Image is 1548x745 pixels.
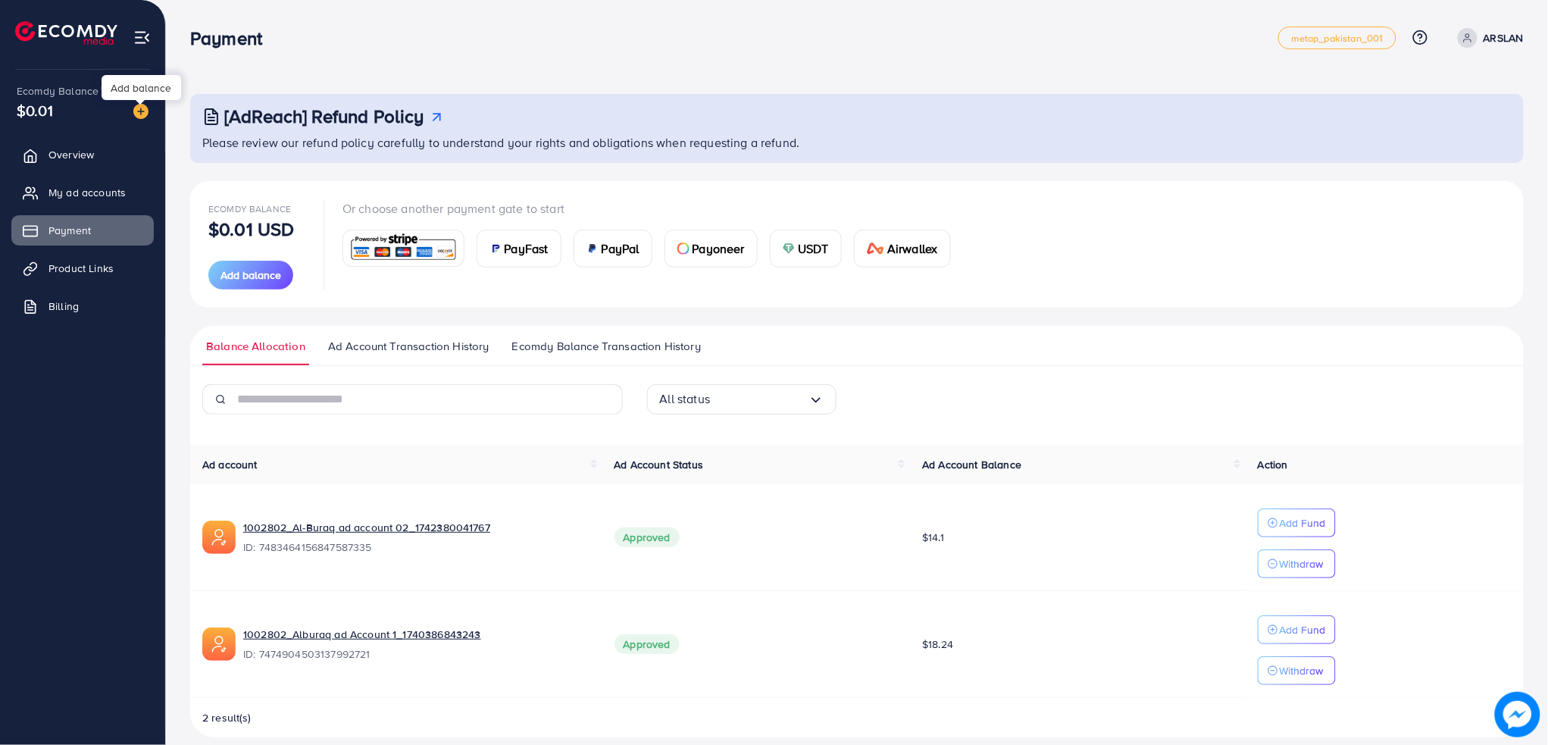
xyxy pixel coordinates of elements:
[1258,457,1288,472] span: Action
[202,628,236,661] img: ic-ads-acc.e4c84228.svg
[1280,555,1324,573] p: Withdraw
[202,457,258,472] span: Ad account
[1484,29,1524,47] p: ARSLAN
[798,239,829,258] span: USDT
[602,239,640,258] span: PayPal
[922,637,953,652] span: $18.24
[243,520,590,555] div: <span class='underline'>1002802_Al-Buraq ad account 02_1742380041767</span></br>7483464156847587335
[677,243,690,255] img: card
[477,230,561,268] a: cardPayFast
[48,299,79,314] span: Billing
[48,223,91,238] span: Payment
[1258,549,1336,578] button: Withdraw
[11,177,154,208] a: My ad accounts
[202,710,252,725] span: 2 result(s)
[647,384,837,415] div: Search for option
[48,261,114,276] span: Product Links
[220,268,281,283] span: Add balance
[770,230,842,268] a: cardUSDT
[243,540,590,555] span: ID: 7483464156847587335
[48,185,126,200] span: My ad accounts
[586,243,599,255] img: card
[1280,621,1326,639] p: Add Fund
[922,530,944,545] span: $14.1
[783,243,795,255] img: card
[17,83,99,99] span: Ecomdy Balance
[102,75,181,100] div: Add balance
[133,104,149,119] img: image
[505,239,549,258] span: PayFast
[1291,33,1384,43] span: metap_pakistan_001
[665,230,758,268] a: cardPayoneer
[867,243,885,255] img: card
[887,239,937,258] span: Airwallex
[574,230,652,268] a: cardPayPal
[48,147,94,162] span: Overview
[243,627,590,662] div: <span class='underline'>1002802_Alburaq ad Account 1_1740386843243</span></br>7474904503137992721
[342,230,464,267] a: card
[1280,514,1326,532] p: Add Fund
[15,21,117,45] img: logo
[1495,692,1540,737] img: image
[489,243,502,255] img: card
[348,232,459,265] img: card
[1278,27,1396,49] a: metap_pakistan_001
[342,199,963,218] p: Or choose another payment gate to start
[206,338,305,355] span: Balance Allocation
[11,139,154,170] a: Overview
[1452,28,1524,48] a: ARSLAN
[922,457,1021,472] span: Ad Account Balance
[224,105,424,127] h3: [AdReach] Refund Policy
[208,220,294,238] p: $0.01 USD
[710,387,808,411] input: Search for option
[854,230,951,268] a: cardAirwallex
[615,634,680,654] span: Approved
[1280,662,1324,680] p: Withdraw
[328,338,489,355] span: Ad Account Transaction History
[693,239,745,258] span: Payoneer
[243,520,590,535] a: 1002802_Al-Buraq ad account 02_1742380041767
[133,29,151,46] img: menu
[11,291,154,321] a: Billing
[615,527,680,547] span: Approved
[202,133,1515,152] p: Please review our refund policy carefully to understand your rights and obligations when requesti...
[17,99,53,121] span: $0.01
[1258,656,1336,685] button: Withdraw
[615,457,704,472] span: Ad Account Status
[243,646,590,662] span: ID: 7474904503137992721
[1258,509,1336,537] button: Add Fund
[202,521,236,554] img: ic-ads-acc.e4c84228.svg
[11,215,154,246] a: Payment
[243,627,590,642] a: 1002802_Alburaq ad Account 1_1740386843243
[1258,615,1336,644] button: Add Fund
[208,202,291,215] span: Ecomdy Balance
[11,253,154,283] a: Product Links
[660,387,711,411] span: All status
[190,27,274,49] h3: Payment
[208,261,293,290] button: Add balance
[512,338,701,355] span: Ecomdy Balance Transaction History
